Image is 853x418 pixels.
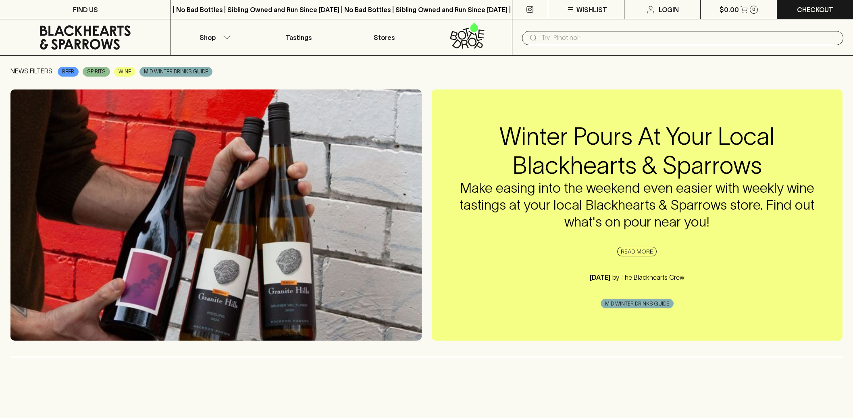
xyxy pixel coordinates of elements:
[541,31,837,44] input: Try "Pinot noir"
[601,300,673,308] span: MID WINTER DRINKS GUIDE
[73,5,98,15] p: FIND US
[286,33,312,42] p: Tastings
[659,5,679,15] p: Login
[720,5,739,15] p: $0.00
[797,5,833,15] p: Checkout
[341,19,426,55] a: Stores
[610,274,684,281] p: by The Blackhearts Crew
[752,7,755,12] p: 0
[83,68,110,76] span: SPIRITS
[10,89,422,341] img: _MG_3334.jpg
[374,33,395,42] p: Stores
[114,68,135,76] span: WINE
[448,122,827,180] h2: Winter Pours At Your Local Blackhearts & Sparrows
[256,19,341,55] a: Tastings
[58,68,78,76] span: BEER
[140,68,212,76] span: MID WINTER DRINKS GUIDE
[576,5,607,15] p: Wishlist
[617,247,657,256] a: READ MORE
[200,33,216,42] p: Shop
[171,19,256,55] button: Shop
[10,66,54,77] p: NEWS FILTERS:
[448,180,827,231] h4: Make easing into the weekend even easier with weekly wine tastings at your local Blackhearts & Sp...
[590,274,610,281] p: [DATE]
